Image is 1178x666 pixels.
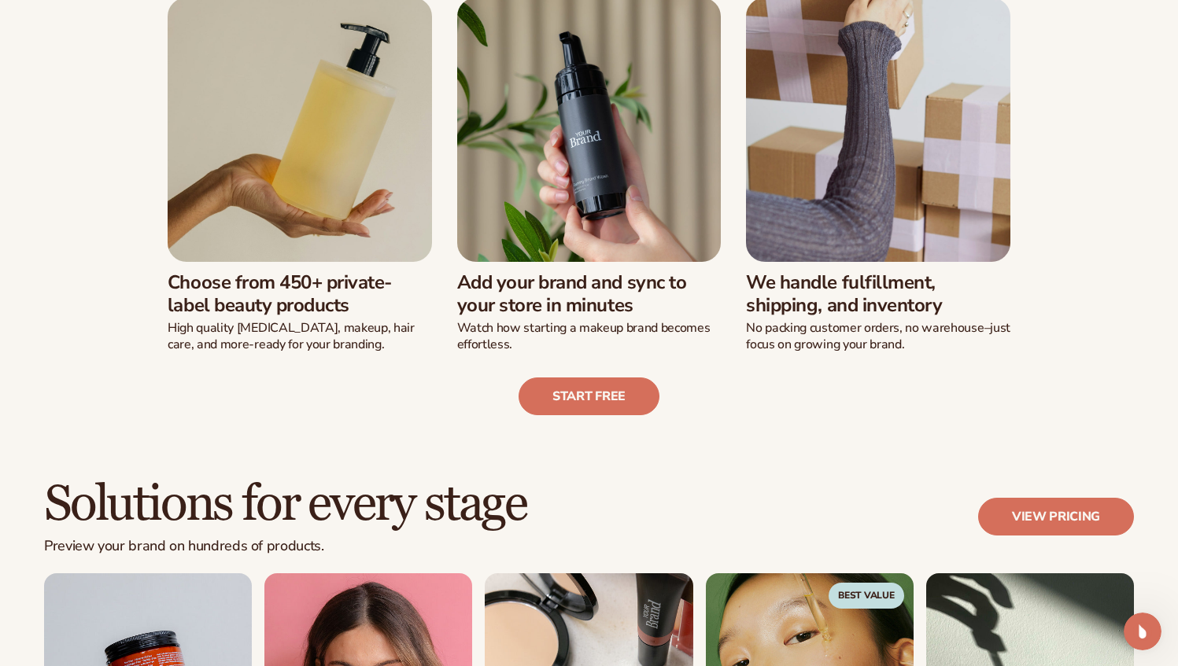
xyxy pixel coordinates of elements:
[217,25,249,57] img: Profile image for Ally
[23,259,292,289] a: Getting Started
[32,266,264,282] div: Getting Started
[17,350,298,425] div: What is [PERSON_NAME]?Learn how to start a private label beauty line with [PERSON_NAME]
[44,478,526,531] h2: Solutions for every stage
[32,198,263,215] div: Send us a message
[32,381,281,410] span: Learn how to start a private label beauty line with [PERSON_NAME]
[31,112,283,138] p: Hi there 👋
[1124,613,1161,650] iframe: To enrich screen reader interactions, please activate Accessibility in Grammarly extension settings
[105,491,209,554] button: Messages
[168,271,432,317] h3: Choose from 450+ private-label beauty products
[31,138,283,165] p: How can we help?
[23,289,292,334] a: How to start an ecommerce beauty brand in [DATE]
[32,362,282,379] div: What is [PERSON_NAME]?
[187,25,219,57] img: Profile image for Rochelle
[746,271,1010,317] h3: We handle fulfillment, shipping, and inventory
[249,530,275,541] span: Help
[457,271,722,317] h3: Add your brand and sync to your store in minutes
[168,320,432,353] p: High quality [MEDICAL_DATA], makeup, hair care, and more-ready for your branding.
[32,215,263,231] div: We'll be back online [DATE]
[519,377,659,415] a: Start free
[44,538,526,555] p: Preview your brand on hundreds of products.
[131,530,185,541] span: Messages
[210,491,315,554] button: Help
[978,498,1134,535] a: View pricing
[829,583,904,608] span: Best Value
[746,320,1010,353] p: No packing customer orders, no warehouse–just focus on growing your brand.
[32,295,264,328] div: How to start an ecommerce beauty brand in [DATE]
[457,320,722,353] p: Watch how starting a makeup brand becomes effortless.
[31,30,64,55] img: logo
[35,530,70,541] span: Home
[16,185,299,245] div: Send us a messageWe'll be back online [DATE]
[247,25,279,57] img: Profile image for Andie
